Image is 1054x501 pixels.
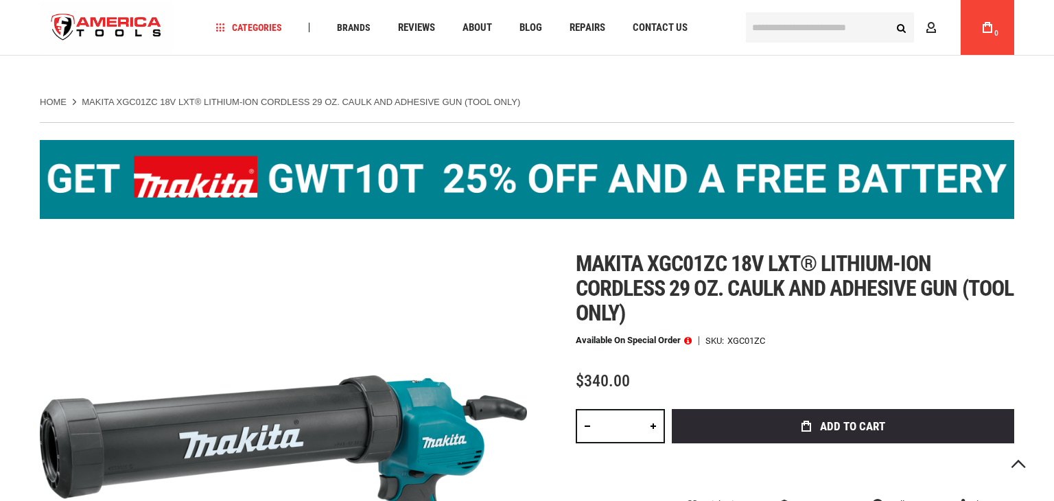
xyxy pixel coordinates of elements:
span: Repairs [570,23,605,33]
div: XGC01ZC [727,336,765,345]
strong: MAKITA XGC01ZC 18V LXT® LITHIUM-ION CORDLESS 29 OZ. CAULK AND ADHESIVE GUN (TOOL ONLY) [82,97,520,107]
a: Categories [210,19,288,37]
a: Home [40,96,67,108]
strong: SKU [705,336,727,345]
img: BOGO: Buy the Makita® XGT IMpact Wrench (GWT10T), get the BL4040 4ah Battery FREE! [40,140,1014,219]
a: Repairs [563,19,611,37]
a: Brands [331,19,377,37]
button: Search [888,14,914,40]
span: 0 [994,30,998,37]
img: America Tools [40,2,173,54]
span: Brands [337,23,371,32]
span: Reviews [398,23,435,33]
p: Available on Special Order [576,336,692,345]
span: $340.00 [576,371,630,391]
a: Blog [513,19,548,37]
span: Blog [519,23,542,33]
span: Add to Cart [820,421,885,432]
span: Contact Us [633,23,688,33]
span: Makita xgc01zc 18v lxt® lithium-ion cordless 29 oz. caulk and adhesive gun (tool only) [576,250,1014,326]
a: Contact Us [626,19,694,37]
span: About [462,23,492,33]
a: About [456,19,498,37]
span: Categories [216,23,282,32]
button: Add to Cart [672,409,1014,443]
a: store logo [40,2,173,54]
a: Reviews [392,19,441,37]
